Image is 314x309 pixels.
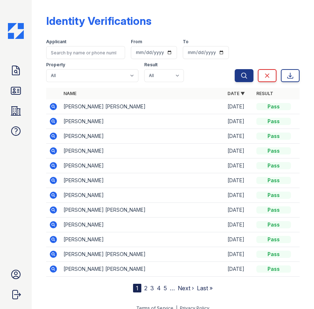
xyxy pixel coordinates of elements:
[225,232,253,247] td: [DATE]
[46,46,125,59] input: Search by name or phone number
[61,99,225,114] td: [PERSON_NAME] [PERSON_NAME]
[61,247,225,262] td: [PERSON_NAME] [PERSON_NAME]
[61,188,225,203] td: [PERSON_NAME]
[256,103,291,110] div: Pass
[61,129,225,144] td: [PERSON_NAME]
[256,236,291,243] div: Pass
[225,129,253,144] td: [DATE]
[256,162,291,169] div: Pass
[225,247,253,262] td: [DATE]
[46,39,66,45] label: Applicant
[61,232,225,247] td: [PERSON_NAME]
[256,192,291,199] div: Pass
[225,203,253,218] td: [DATE]
[61,173,225,188] td: [PERSON_NAME]
[170,284,175,292] span: …
[225,144,253,158] td: [DATE]
[61,203,225,218] td: [PERSON_NAME] [PERSON_NAME]
[157,285,161,292] a: 4
[61,158,225,173] td: [PERSON_NAME]
[178,285,194,292] a: Next ›
[61,218,225,232] td: [PERSON_NAME]
[225,114,253,129] td: [DATE]
[256,133,291,140] div: Pass
[144,285,147,292] a: 2
[197,285,213,292] a: Last »
[225,99,253,114] td: [DATE]
[225,173,253,188] td: [DATE]
[256,177,291,184] div: Pass
[256,147,291,154] div: Pass
[46,14,151,27] div: Identity Verifications
[61,144,225,158] td: [PERSON_NAME]
[131,39,142,45] label: From
[256,265,291,273] div: Pass
[256,251,291,258] div: Pass
[225,262,253,277] td: [DATE]
[256,206,291,214] div: Pass
[225,158,253,173] td: [DATE]
[164,285,167,292] a: 5
[225,218,253,232] td: [DATE]
[256,118,291,125] div: Pass
[8,23,24,39] img: CE_Icon_Blue-c292c112584629df590d857e76928e9f676e5b41ef8f769ba2f05ee15b207248.png
[183,39,189,45] label: To
[256,221,291,228] div: Pass
[61,114,225,129] td: [PERSON_NAME]
[46,62,65,68] label: Property
[63,91,76,96] a: Name
[150,285,154,292] a: 3
[256,91,273,96] a: Result
[225,188,253,203] td: [DATE]
[144,62,158,68] label: Result
[227,91,245,96] a: Date ▼
[61,262,225,277] td: [PERSON_NAME] [PERSON_NAME]
[133,284,141,292] div: 1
